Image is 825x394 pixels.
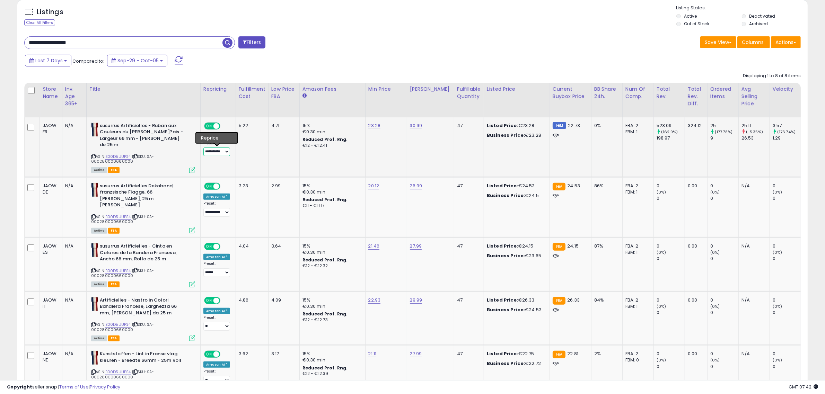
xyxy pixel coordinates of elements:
div: ASIN: [91,183,195,233]
small: (0%) [710,189,720,195]
small: (0%) [657,357,666,363]
div: 0 [773,243,801,249]
div: 324.12 [688,123,702,129]
label: Deactivated [749,13,775,19]
a: 22.93 [368,297,381,304]
div: FBM: 0 [625,357,648,363]
div: Listed Price [487,86,547,93]
div: FBA: 2 [625,297,648,303]
div: Num of Comp. [625,86,651,100]
span: | SKU: SA-000280000660000 [91,154,154,164]
div: 47 [457,351,479,357]
b: Artificielles - Nastro in Colori Bandiera Francese, Larghezza 66 mm, [PERSON_NAME] da 25 m [100,297,184,318]
div: 0 [657,195,685,202]
div: 4.71 [271,123,294,129]
div: Preset: [203,201,230,217]
div: €0.30 min [302,249,360,256]
div: 0% [594,123,617,129]
div: 0 [773,364,801,370]
div: 3.57 [773,123,801,129]
div: 3.62 [239,351,263,357]
div: 0 [773,195,801,202]
a: B00D5UUPS4 [105,322,131,328]
small: (0%) [773,250,782,255]
div: 47 [457,183,479,189]
div: €0.30 min [302,129,360,135]
div: Amazon AI * [203,361,230,368]
span: OFF [219,183,230,189]
div: €12 - €12.32 [302,263,360,269]
span: | SKU: SA-000280000660000 [91,214,154,224]
div: €24.53 [487,183,544,189]
div: 0 [657,297,685,303]
span: 2025-10-13 07:42 GMT [789,384,818,390]
div: JAOW NE [43,351,57,363]
a: 21.46 [368,243,380,250]
div: 523.09 [657,123,685,129]
div: Title [89,86,198,93]
div: seller snap | | [7,384,120,391]
b: Reduced Prof. Rng. [302,365,348,371]
span: OFF [219,244,230,250]
b: Business Price: [487,132,525,138]
div: 0 [773,297,801,303]
div: €22.72 [487,360,544,367]
div: 0 [657,243,685,249]
span: OFF [219,123,230,129]
small: (0%) [710,357,720,363]
div: 3.64 [271,243,294,249]
label: Out of Stock [684,21,709,27]
a: 21.11 [368,350,377,357]
a: 29.99 [410,297,422,304]
div: [PERSON_NAME] [410,86,451,93]
span: Columns [742,39,764,46]
strong: Copyright [7,384,32,390]
b: Kunststoffen - Lint in Franse vlag kleuren - Breedte 66mm - 25m Roll [100,351,184,365]
p: Listing States: [676,5,808,11]
small: (0%) [710,304,720,309]
div: Total Rev. [657,86,682,100]
span: FBA [108,335,120,341]
div: €23.28 [487,132,544,138]
div: N/A [741,297,764,303]
a: 27.99 [410,350,422,357]
div: 47 [457,123,479,129]
small: FBM [553,122,566,129]
div: 15% [302,351,360,357]
span: FBA [108,167,120,173]
small: (0%) [773,304,782,309]
span: Compared to: [72,58,104,64]
div: 0 [710,364,738,370]
div: 47 [457,243,479,249]
span: Last 7 Days [35,57,63,64]
div: 0 [773,256,801,262]
b: Reduced Prof. Rng. [302,197,348,203]
small: (0%) [657,304,666,309]
b: Reduced Prof. Rng. [302,257,348,263]
small: FBA [553,243,565,251]
div: Avg Selling Price [741,86,767,107]
div: 26.53 [741,135,770,141]
button: Last 7 Days [25,55,71,66]
div: Amazon AI * [203,194,230,200]
a: 30.99 [410,122,422,129]
a: B00D5UUPS4 [105,214,131,220]
small: (162.9%) [661,129,678,135]
div: 25.11 [741,123,770,129]
img: 31wjFFIx5JL._SL40_.jpg [91,351,98,365]
span: 22.73 [568,122,580,129]
small: FBA [553,183,565,190]
div: 0.00 [688,183,702,189]
span: ON [205,123,213,129]
div: 5.22 [239,123,263,129]
a: B00D5UUPS4 [105,268,131,274]
small: (0%) [657,250,666,255]
div: N/A [65,183,81,189]
div: Clear All Filters [24,19,55,26]
div: 87% [594,243,617,249]
div: 0 [710,243,738,249]
div: €12 - €12.39 [302,371,360,377]
div: €12 - €12.73 [302,317,360,323]
div: JAOW DE [43,183,57,195]
a: Privacy Policy [90,384,120,390]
